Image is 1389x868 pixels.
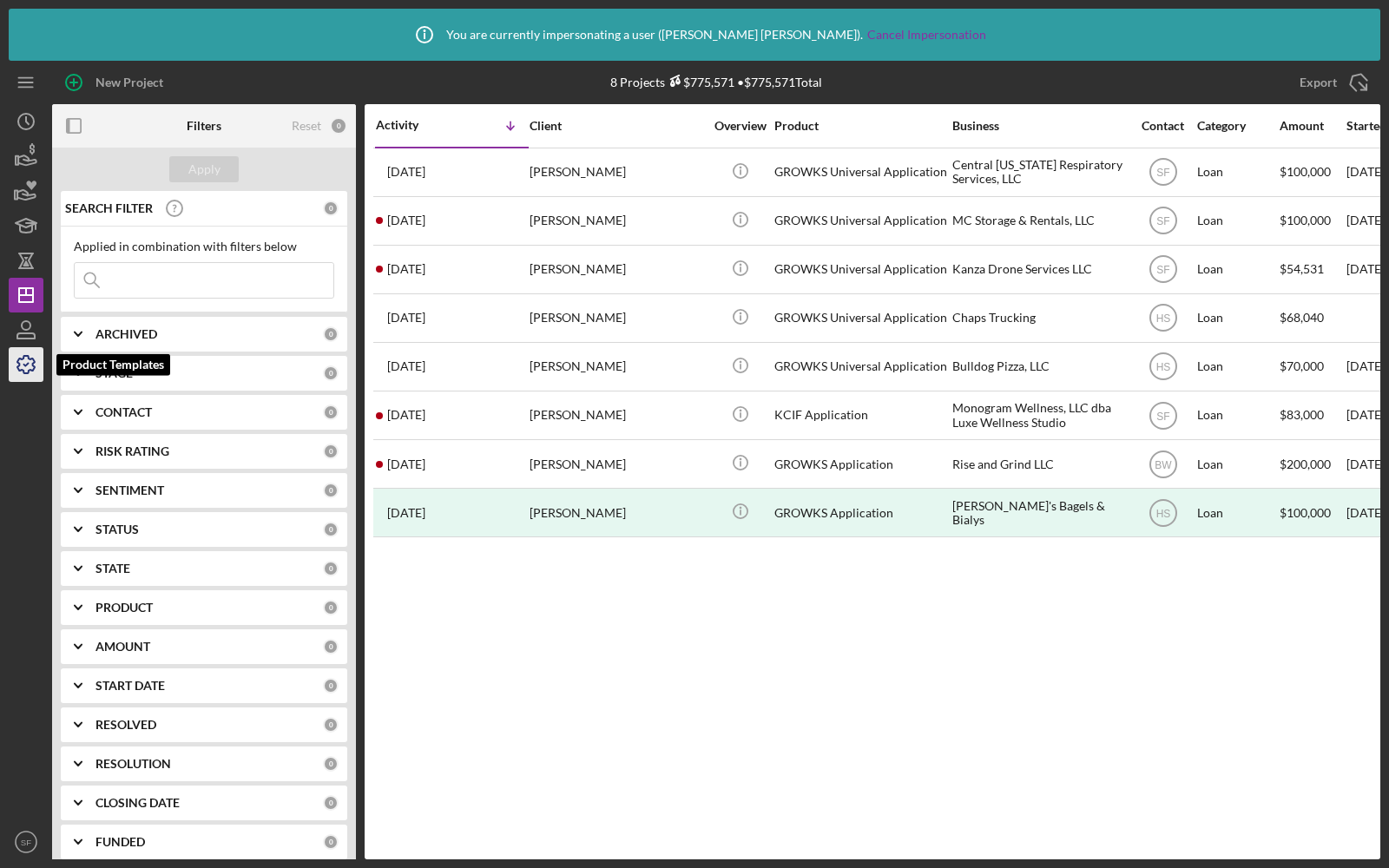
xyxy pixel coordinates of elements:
[774,247,948,293] div: GROWKS Universal Application
[1197,149,1278,195] div: Loan
[1280,457,1331,471] span: $200,000
[9,825,43,859] button: SF
[610,75,822,89] div: 8 Projects • $775,571 Total
[323,756,339,772] div: 0
[387,506,425,520] time: 2024-04-22 16:22
[323,834,339,850] div: 0
[323,444,339,459] div: 0
[952,344,1126,390] div: Bulldog Pizza, LLC
[330,117,347,135] div: 0
[95,718,156,732] b: RESOLVED
[169,156,239,182] button: Apply
[952,149,1126,195] div: Central [US_STATE] Respiratory Services, LLC
[188,156,221,182] div: Apply
[323,404,339,420] div: 0
[952,392,1126,438] div: Monogram Wellness, LLC dba Luxe Wellness Studio
[95,65,163,100] div: New Project
[774,295,948,341] div: GROWKS Universal Application
[74,240,334,253] div: Applied in combination with filters below
[1280,119,1345,133] div: Amount
[387,165,425,179] time: 2024-11-27 21:23
[387,311,425,325] time: 2024-09-26 13:31
[1197,198,1278,244] div: Loan
[1155,458,1172,470] text: BW
[1155,312,1170,325] text: HS
[1156,215,1169,227] text: SF
[1300,65,1337,100] div: Export
[530,441,703,487] div: [PERSON_NAME]
[323,600,339,615] div: 0
[774,149,948,195] div: GROWKS Universal Application
[530,392,703,438] div: [PERSON_NAME]
[65,201,153,215] b: SEARCH FILTER
[708,119,773,133] div: Overview
[530,490,703,536] div: [PERSON_NAME]
[323,365,339,381] div: 0
[1282,65,1380,100] button: Export
[323,522,339,537] div: 0
[292,119,321,133] div: Reset
[530,344,703,390] div: [PERSON_NAME]
[95,483,164,497] b: SENTIMENT
[95,523,139,536] b: STATUS
[1197,295,1278,341] div: Loan
[95,562,130,575] b: STATE
[530,119,703,133] div: Client
[774,119,948,133] div: Product
[952,441,1126,487] div: Rise and Grind LLC
[952,247,1126,293] div: Kanza Drone Services LLC
[376,118,452,132] div: Activity
[323,326,339,342] div: 0
[323,678,339,694] div: 0
[1155,361,1170,373] text: HS
[52,65,181,100] button: New Project
[1197,490,1278,536] div: Loan
[1197,344,1278,390] div: Loan
[95,405,152,419] b: CONTACT
[1156,410,1169,422] text: SF
[530,149,703,195] div: [PERSON_NAME]
[95,796,180,810] b: CLOSING DATE
[387,359,425,373] time: 2024-09-05 15:25
[95,444,169,458] b: RISK RATING
[323,717,339,733] div: 0
[1280,490,1345,536] div: $100,000
[774,490,948,536] div: GROWKS Application
[1197,119,1278,133] div: Category
[952,119,1126,133] div: Business
[21,838,31,847] text: SF
[530,198,703,244] div: [PERSON_NAME]
[1130,119,1195,133] div: Contact
[774,392,948,438] div: KCIF Application
[1280,164,1331,179] span: $100,000
[952,490,1126,536] div: [PERSON_NAME]'s Bagels & Bialys
[95,366,133,380] b: STAGE
[952,198,1126,244] div: MC Storage & Rentals, LLC
[530,295,703,341] div: [PERSON_NAME]
[1156,264,1169,276] text: SF
[187,119,221,133] b: Filters
[774,344,948,390] div: GROWKS Universal Application
[774,198,948,244] div: GROWKS Universal Application
[387,408,425,422] time: 2024-04-24 16:00
[774,441,948,487] div: GROWKS Application
[1197,392,1278,438] div: Loan
[665,75,734,89] div: $775,571
[323,561,339,576] div: 0
[1197,441,1278,487] div: Loan
[95,757,171,771] b: RESOLUTION
[1280,213,1331,227] span: $100,000
[387,457,425,471] time: 2024-04-24 02:34
[95,327,157,341] b: ARCHIVED
[387,262,425,276] time: 2024-09-26 14:09
[323,201,339,216] div: 0
[1280,247,1345,293] div: $54,531
[323,639,339,654] div: 0
[1155,507,1170,519] text: HS
[95,679,165,693] b: START DATE
[1280,407,1324,422] span: $83,000
[323,795,339,811] div: 0
[952,295,1126,341] div: Chaps Trucking
[95,601,153,615] b: PRODUCT
[95,835,145,849] b: FUNDED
